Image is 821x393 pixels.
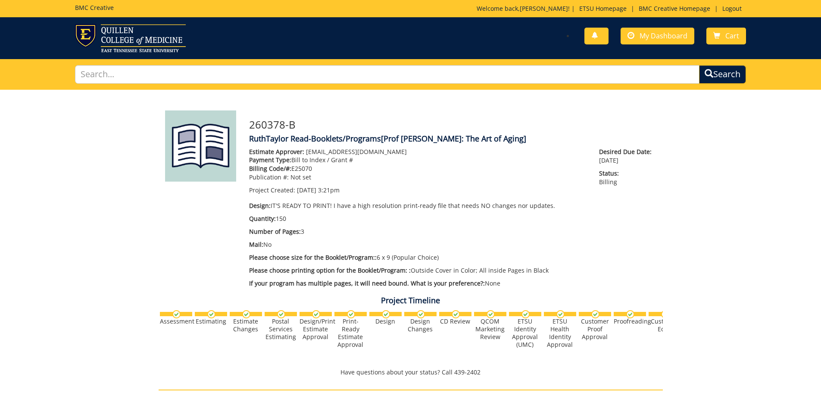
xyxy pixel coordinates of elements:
[626,310,634,318] img: checkmark
[381,133,526,144] span: [Prof [PERSON_NAME]: The Art of Aging]
[369,318,402,325] div: Design
[265,318,297,341] div: Postal Services Estimating
[75,24,186,52] img: ETSU logo
[249,201,271,210] span: Design:
[249,201,587,210] p: IT'S READY TO PRINT! I have a high resolution print-ready file that needs NO changes nor updates.
[249,156,587,164] p: Bill to Index / Grant #
[575,4,631,13] a: ETSU Homepage
[249,148,587,156] p: [EMAIL_ADDRESS][DOMAIN_NAME]
[599,148,656,156] span: Desired Due Date:
[706,28,746,44] a: Cart
[634,4,715,13] a: BMC Creative Homepage
[718,4,746,13] a: Logout
[599,169,656,178] span: Status:
[249,227,587,236] p: 3
[277,310,285,318] img: checkmark
[75,65,700,84] input: Search...
[725,31,739,41] span: Cart
[474,318,506,341] div: QCOM Marketing Review
[290,173,311,181] span: Not set
[544,318,576,349] div: ETSU Health Identity Approval
[249,164,291,173] span: Billing Code/#:
[661,310,669,318] img: checkmark
[614,318,646,325] div: Proofreading
[249,240,587,249] p: No
[249,279,485,287] span: If your program has multiple pages, it will need bound. What is your preference?:
[599,148,656,165] p: [DATE]
[556,310,565,318] img: checkmark
[249,266,411,274] span: Please choose printing option for the Booklet/Program: :
[249,186,295,194] span: Project Created:
[249,266,587,275] p: Outside Cover in Color; All inside Pages in Black
[579,318,611,341] div: Customer Proof Approval
[249,173,289,181] span: Publication #:
[249,119,656,130] h3: 260378-B
[159,296,663,305] h4: Project Timeline
[591,310,599,318] img: checkmark
[300,318,332,341] div: Design/Print Estimate Approval
[249,214,587,223] p: 150
[249,164,587,173] p: E25070
[207,310,215,318] img: checkmark
[382,310,390,318] img: checkmark
[160,318,192,325] div: Assessment
[249,148,304,156] span: Estimate Approver:
[334,318,367,349] div: Print-Ready Estimate Approval
[404,318,437,333] div: Design Changes
[249,227,301,236] span: Number of Pages:
[347,310,355,318] img: checkmark
[249,253,587,262] p: 6 x 9 (Popular Choice)
[195,318,227,325] div: Estimating
[640,31,687,41] span: My Dashboard
[249,253,377,261] span: Please choose size for the Booklet/Program::
[509,318,541,349] div: ETSU Identity Approval (UMC)
[249,279,587,288] p: None
[159,368,663,377] p: Have questions about your status? Call 439-2402
[417,310,425,318] img: checkmark
[439,318,471,325] div: CD Review
[520,4,568,13] a: [PERSON_NAME]
[487,310,495,318] img: checkmark
[452,310,460,318] img: checkmark
[165,110,236,182] img: Product featured image
[249,156,291,164] span: Payment Type:
[249,214,276,223] span: Quantity:
[242,310,250,318] img: checkmark
[249,240,263,248] span: Mail:
[172,310,181,318] img: checkmark
[649,318,681,333] div: Customer Edits
[699,65,746,84] button: Search
[477,4,746,13] p: Welcome back, ! | | |
[621,28,694,44] a: My Dashboard
[297,186,340,194] span: [DATE] 3:21pm
[599,169,656,186] p: Billing
[249,135,656,143] h4: RuthTaylor Read-Booklets/Programs
[312,310,320,318] img: checkmark
[230,318,262,333] div: Estimate Changes
[75,4,114,11] h5: BMC Creative
[521,310,530,318] img: checkmark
